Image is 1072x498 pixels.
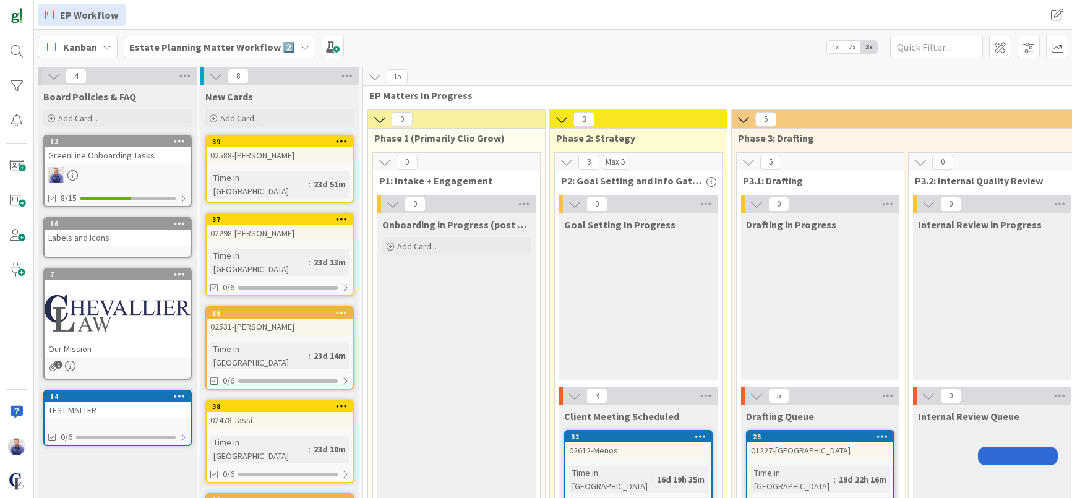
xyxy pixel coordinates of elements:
[746,410,814,423] span: Drafting Queue
[569,466,652,493] div: Time in [GEOGRAPHIC_DATA]
[918,218,1042,231] span: Internal Review in Progress
[45,341,191,357] div: Our Mission
[309,178,311,191] span: :
[890,36,983,58] input: Quick Filter...
[606,159,625,165] div: Max 5
[45,218,191,230] div: 16
[63,40,97,54] span: Kanban
[45,218,191,246] div: 16Labels and Icons
[586,197,607,212] span: 0
[207,307,353,335] div: 3602531-[PERSON_NAME]
[45,269,191,357] div: 7Our Mission
[743,174,888,187] span: P3.1: Drafting
[834,473,836,486] span: :
[382,218,531,231] span: Onboarding in Progress (post consult)
[207,319,353,335] div: 02531-[PERSON_NAME]
[561,174,706,187] span: P2: Goal Setting and Info Gathering
[738,132,1065,144] span: Phase 3: Drafting
[760,155,781,170] span: 5
[223,374,234,387] span: 0/6
[311,178,349,191] div: 23d 51m
[207,147,353,163] div: 02588-[PERSON_NAME]
[45,167,191,183] div: JG
[374,132,530,144] span: Phase 1 (Primarily Clio Grow)
[223,281,234,294] span: 0/6
[571,432,711,441] div: 32
[43,217,192,258] a: 16Labels and Icons
[66,69,87,84] span: 4
[43,390,192,446] a: 14TEST MATTER0/6
[915,174,1060,187] span: P3.2: Internal Quality Review
[768,197,789,212] span: 0
[205,306,354,390] a: 3602531-[PERSON_NAME]Time in [GEOGRAPHIC_DATA]:23d 14m0/6
[836,473,890,486] div: 19d 22h 16m
[207,401,353,428] div: 3802478-Tassi
[309,255,311,269] span: :
[747,442,893,458] div: 01227-[GEOGRAPHIC_DATA]
[205,135,354,203] a: 3902588-[PERSON_NAME]Time in [GEOGRAPHIC_DATA]:23d 51m
[45,147,191,163] div: GreenLine Onboarding Tasks
[58,113,98,124] span: Add Card...
[45,391,191,402] div: 14
[61,431,72,444] span: 0/6
[210,436,309,463] div: Time in [GEOGRAPHIC_DATA]
[223,468,234,481] span: 0/6
[207,401,353,412] div: 38
[768,389,789,403] span: 5
[311,442,349,456] div: 23d 10m
[309,349,311,363] span: :
[212,309,353,317] div: 36
[43,268,192,380] a: 7Our Mission
[311,255,349,269] div: 23d 13m
[387,69,408,84] span: 15
[397,241,437,252] span: Add Card...
[565,431,711,442] div: 32
[45,391,191,418] div: 14TEST MATTER
[50,270,191,279] div: 7
[45,269,191,280] div: 7
[205,400,354,483] a: 3802478-TassiTime in [GEOGRAPHIC_DATA]:23d 10m0/6
[50,137,191,146] div: 13
[50,220,191,228] div: 16
[43,135,192,207] a: 13GreenLine Onboarding TasksJG8/15
[45,402,191,418] div: TEST MATTER
[397,155,418,170] span: 0
[379,174,525,187] span: P1: Intake + Engagement
[38,4,126,26] a: EP Workflow
[578,155,599,170] span: 3
[586,389,607,403] span: 3
[747,431,893,442] div: 23
[392,112,413,127] span: 0
[940,389,961,403] span: 0
[210,342,309,369] div: Time in [GEOGRAPHIC_DATA]
[45,136,191,147] div: 13
[860,41,877,53] span: 3x
[212,215,353,224] div: 37
[212,137,353,146] div: 39
[747,431,893,458] div: 2301227-[GEOGRAPHIC_DATA]
[45,136,191,163] div: 13GreenLine Onboarding Tasks
[212,402,353,411] div: 38
[654,473,708,486] div: 16d 19h 35m
[207,136,353,147] div: 39
[8,438,25,455] img: JG
[309,442,311,456] span: :
[50,392,191,401] div: 14
[48,167,64,183] img: JG
[405,197,426,212] span: 0
[54,361,62,369] span: 1
[564,218,675,231] span: Goal Setting In Progress
[8,473,25,490] img: avatar
[207,225,353,241] div: 02298-[PERSON_NAME]
[207,214,353,241] div: 3702298-[PERSON_NAME]
[61,192,77,205] span: 8/15
[210,249,309,276] div: Time in [GEOGRAPHIC_DATA]
[564,410,679,423] span: Client Meeting Scheduled
[751,466,834,493] div: Time in [GEOGRAPHIC_DATA]
[8,8,25,25] img: Visit kanbanzone.com
[565,431,711,458] div: 3202612-Menos
[207,307,353,319] div: 36
[220,113,260,124] span: Add Card...
[60,7,118,22] span: EP Workflow
[940,197,961,212] span: 0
